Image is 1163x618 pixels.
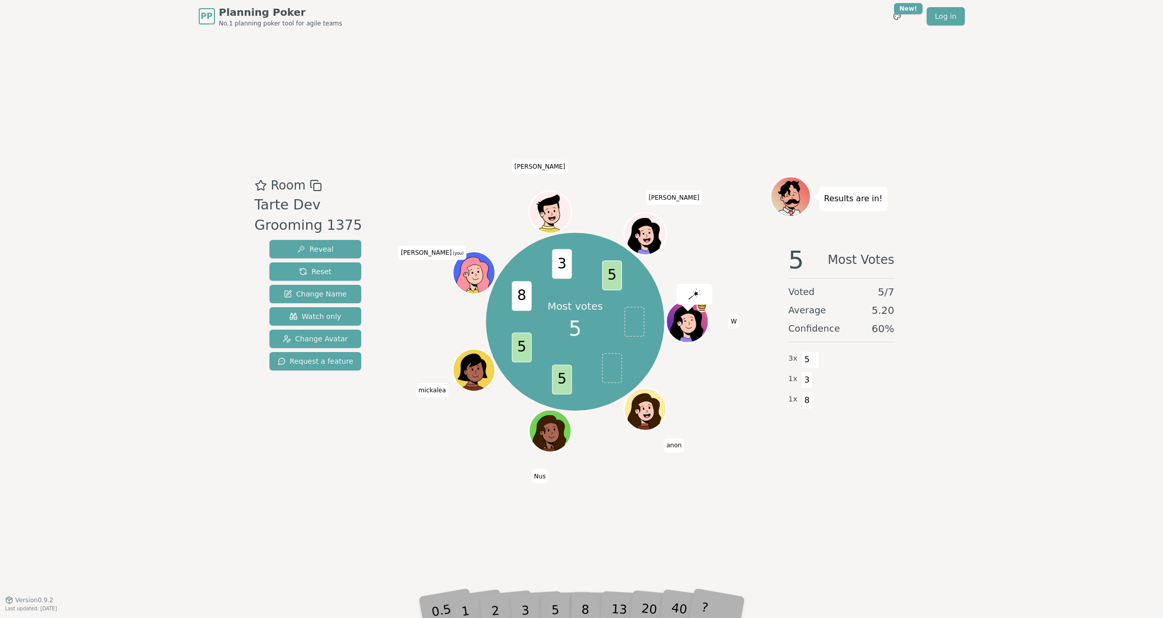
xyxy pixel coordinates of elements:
[789,248,804,272] span: 5
[269,307,362,326] button: Watch only
[5,596,53,604] button: Version0.9.2
[878,285,894,299] span: 5 / 7
[269,262,362,281] button: Reset
[872,303,895,317] span: 5.20
[219,19,342,28] span: No.1 planning poker tool for agile teams
[646,191,702,205] span: Click to change your name
[602,260,622,290] span: 5
[824,192,883,206] p: Results are in!
[398,246,466,260] span: Click to change your name
[269,352,362,370] button: Request a feature
[297,244,333,254] span: Reveal
[801,371,813,389] span: 3
[512,333,532,363] span: 5
[552,365,572,395] span: 5
[512,160,568,174] span: Click to change your name
[199,5,342,28] a: PPPlanning PokerNo.1 planning poker tool for agile teams
[255,195,381,236] div: Tarte Dev Grooming 1375
[278,356,354,366] span: Request a feature
[927,7,964,25] a: Log in
[531,469,548,483] span: Click to change your name
[201,10,212,22] span: PP
[664,439,684,453] span: Click to change your name
[284,289,346,299] span: Change Name
[789,303,826,317] span: Average
[219,5,342,19] span: Planning Poker
[5,606,57,611] span: Last updated: [DATE]
[452,251,464,256] span: (you)
[894,3,923,14] div: New!
[512,281,532,311] span: 8
[289,311,341,321] span: Watch only
[269,330,362,348] button: Change Avatar
[697,302,708,312] span: W is the host
[269,240,362,258] button: Reveal
[283,334,348,344] span: Change Avatar
[789,353,798,364] span: 3 x
[299,266,331,277] span: Reset
[828,248,895,272] span: Most Votes
[872,321,894,336] span: 60 %
[255,176,267,195] button: Add as favourite
[416,383,449,397] span: Click to change your name
[552,249,572,279] span: 3
[789,373,798,385] span: 1 x
[728,314,739,329] span: Click to change your name
[548,299,603,313] p: Most votes
[789,394,798,405] span: 1 x
[569,313,581,344] span: 5
[801,351,813,368] span: 5
[454,253,494,293] button: Click to change your avatar
[888,7,906,25] button: New!
[269,285,362,303] button: Change Name
[789,285,815,299] span: Voted
[271,176,306,195] span: Room
[801,392,813,409] span: 8
[789,321,840,336] span: Confidence
[688,289,700,299] img: reveal
[15,596,53,604] span: Version 0.9.2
